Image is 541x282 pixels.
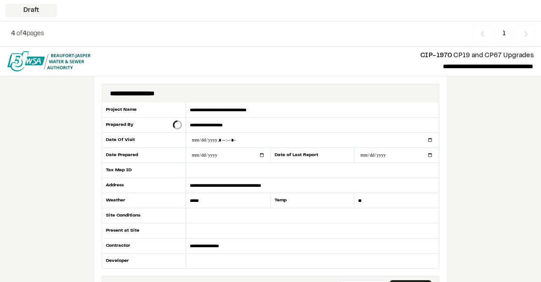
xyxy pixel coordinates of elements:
div: Project Name [102,103,186,118]
div: Date of Last Report [270,148,355,163]
p: of pages [11,29,44,39]
div: Present at Site [102,223,186,239]
div: Weather [102,193,186,208]
span: 1 [496,25,513,43]
div: Address [102,178,186,193]
img: file [7,51,91,71]
p: CP19 and CP67 Upgrades [98,51,534,61]
div: Date Of Visit [102,133,186,148]
div: Site Conditions [102,208,186,223]
div: Contractor [102,239,186,254]
div: Tax Map ID [102,163,186,178]
div: Temp [270,193,355,208]
span: 4 [22,31,27,37]
div: Developer [102,254,186,268]
div: Prepared By [102,118,186,133]
span: CIP-1970 [420,53,452,59]
span: 4 [11,31,15,37]
div: Date Prepared [102,148,186,163]
nav: Navigation [473,25,535,43]
div: Draft [6,4,57,17]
